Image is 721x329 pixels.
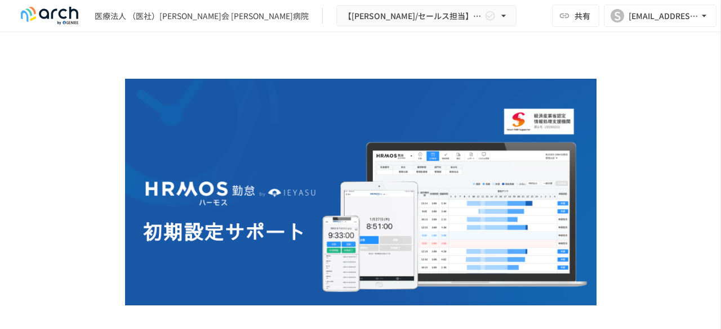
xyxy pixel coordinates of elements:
[552,4,599,27] button: 共有
[611,9,624,22] div: S
[604,4,716,27] button: S[EMAIL_ADDRESS][DOMAIN_NAME]
[95,10,309,22] div: 医療法人 （医社）[PERSON_NAME]会 [PERSON_NAME]病院
[575,10,590,22] span: 共有
[344,9,482,23] span: 【[PERSON_NAME]/セールス担当】医療法人社団淀さんせん会 [PERSON_NAME]病院様_初期設定サポート
[629,9,698,23] div: [EMAIL_ADDRESS][DOMAIN_NAME]
[125,79,597,309] img: GdztLVQAPnGLORo409ZpmnRQckwtTrMz8aHIKJZF2AQ
[14,7,86,25] img: logo-default@2x-9cf2c760.svg
[336,5,517,27] button: 【[PERSON_NAME]/セールス担当】医療法人社団淀さんせん会 [PERSON_NAME]病院様_初期設定サポート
